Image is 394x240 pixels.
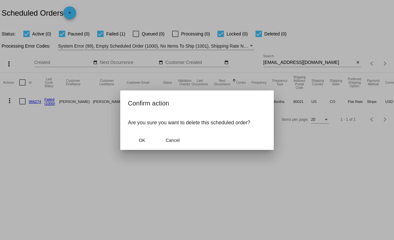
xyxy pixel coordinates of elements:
h2: Confirm action [128,98,266,108]
span: OK [139,138,145,143]
p: Are you sure you want to delete this scheduled order? [128,120,266,126]
button: Close dialog [128,135,156,146]
button: Close dialog [159,135,187,146]
span: Cancel [166,138,180,143]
